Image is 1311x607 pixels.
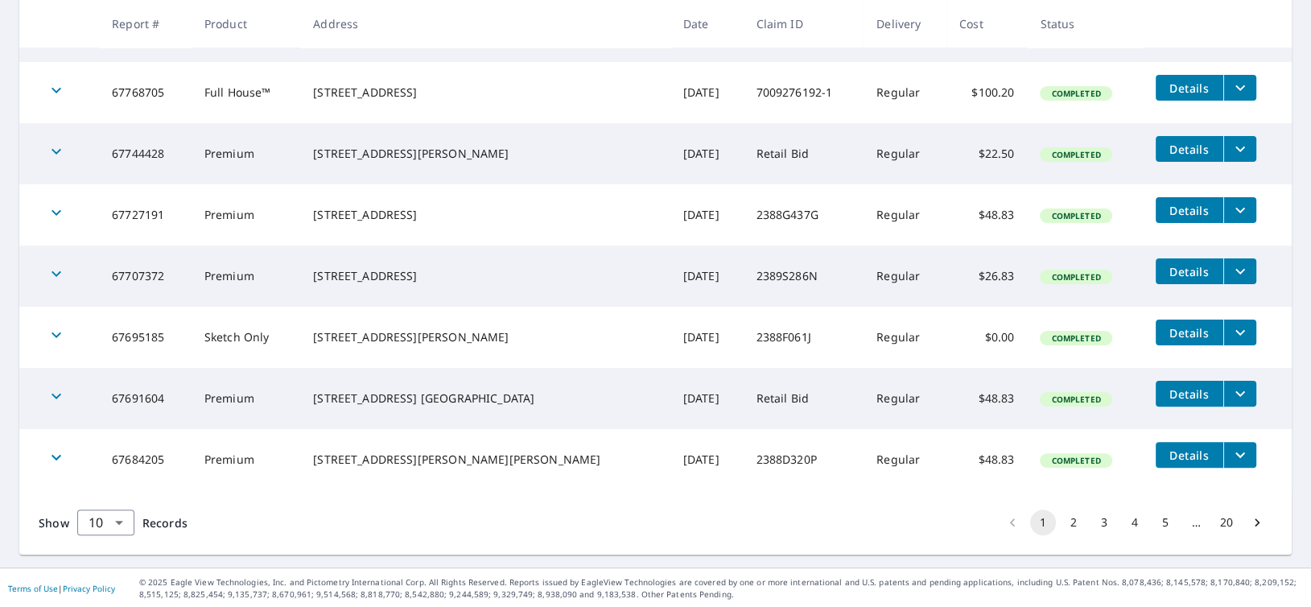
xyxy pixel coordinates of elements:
[1030,510,1056,535] button: page 1
[1223,197,1256,223] button: filesDropdownBtn-67727191
[39,515,69,531] span: Show
[99,246,192,307] td: 67707372
[946,307,1027,368] td: $0.00
[946,62,1027,123] td: $100.20
[192,429,300,490] td: Premium
[192,62,300,123] td: Full House™
[313,268,657,284] div: [STREET_ADDRESS]
[670,184,744,246] td: [DATE]
[670,246,744,307] td: [DATE]
[1183,514,1209,531] div: …
[946,429,1027,490] td: $48.83
[1156,197,1223,223] button: detailsBtn-67727191
[192,184,300,246] td: Premium
[8,583,58,594] a: Terms of Use
[1223,381,1256,407] button: filesDropdownBtn-67691604
[670,307,744,368] td: [DATE]
[1165,142,1214,157] span: Details
[670,123,744,184] td: [DATE]
[192,368,300,429] td: Premium
[1165,448,1214,463] span: Details
[1041,210,1110,221] span: Completed
[743,368,864,429] td: Retail Bid
[1061,510,1086,535] button: Go to page 2
[670,62,744,123] td: [DATE]
[313,85,657,101] div: [STREET_ADDRESS]
[743,184,864,246] td: 2388G437G
[99,184,192,246] td: 67727191
[142,515,188,531] span: Records
[997,510,1272,535] nav: pagination navigation
[313,390,657,407] div: [STREET_ADDRESS] [GEOGRAPHIC_DATA]
[864,368,946,429] td: Regular
[864,123,946,184] td: Regular
[1165,203,1214,218] span: Details
[1223,258,1256,284] button: filesDropdownBtn-67707372
[63,583,115,594] a: Privacy Policy
[313,207,657,223] div: [STREET_ADDRESS]
[864,429,946,490] td: Regular
[1214,510,1239,535] button: Go to page 20
[99,62,192,123] td: 67768705
[743,307,864,368] td: 2388F061J
[1041,149,1110,160] span: Completed
[99,368,192,429] td: 67691604
[1244,510,1270,535] button: Go to next page
[1122,510,1148,535] button: Go to page 4
[743,123,864,184] td: Retail Bid
[192,246,300,307] td: Premium
[670,368,744,429] td: [DATE]
[864,184,946,246] td: Regular
[1165,325,1214,341] span: Details
[946,184,1027,246] td: $48.83
[1041,88,1110,99] span: Completed
[99,307,192,368] td: 67695185
[946,123,1027,184] td: $22.50
[99,123,192,184] td: 67744428
[864,246,946,307] td: Regular
[313,452,657,468] div: [STREET_ADDRESS][PERSON_NAME][PERSON_NAME]
[1041,455,1110,466] span: Completed
[1223,320,1256,345] button: filesDropdownBtn-67695185
[99,429,192,490] td: 67684205
[1152,510,1178,535] button: Go to page 5
[864,62,946,123] td: Regular
[1156,258,1223,284] button: detailsBtn-67707372
[1223,442,1256,468] button: filesDropdownBtn-67684205
[1223,75,1256,101] button: filesDropdownBtn-67768705
[8,584,115,593] p: |
[946,246,1027,307] td: $26.83
[1165,81,1214,96] span: Details
[743,246,864,307] td: 2389S286N
[1156,136,1223,162] button: detailsBtn-67744428
[77,510,134,535] div: Show 10 records
[1156,75,1223,101] button: detailsBtn-67768705
[192,307,300,368] td: Sketch Only
[313,329,657,345] div: [STREET_ADDRESS][PERSON_NAME]
[864,307,946,368] td: Regular
[1165,264,1214,279] span: Details
[1041,332,1110,344] span: Completed
[743,429,864,490] td: 2388D320P
[1156,442,1223,468] button: detailsBtn-67684205
[313,146,657,162] div: [STREET_ADDRESS][PERSON_NAME]
[1041,394,1110,405] span: Completed
[1156,381,1223,407] button: detailsBtn-67691604
[192,123,300,184] td: Premium
[670,429,744,490] td: [DATE]
[1156,320,1223,345] button: detailsBtn-67695185
[743,62,864,123] td: 7009276192-1
[1223,136,1256,162] button: filesDropdownBtn-67744428
[1091,510,1117,535] button: Go to page 3
[946,368,1027,429] td: $48.83
[139,576,1303,601] p: © 2025 Eagle View Technologies, Inc. and Pictometry International Corp. All Rights Reserved. Repo...
[1041,271,1110,283] span: Completed
[77,500,134,545] div: 10
[1165,386,1214,402] span: Details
